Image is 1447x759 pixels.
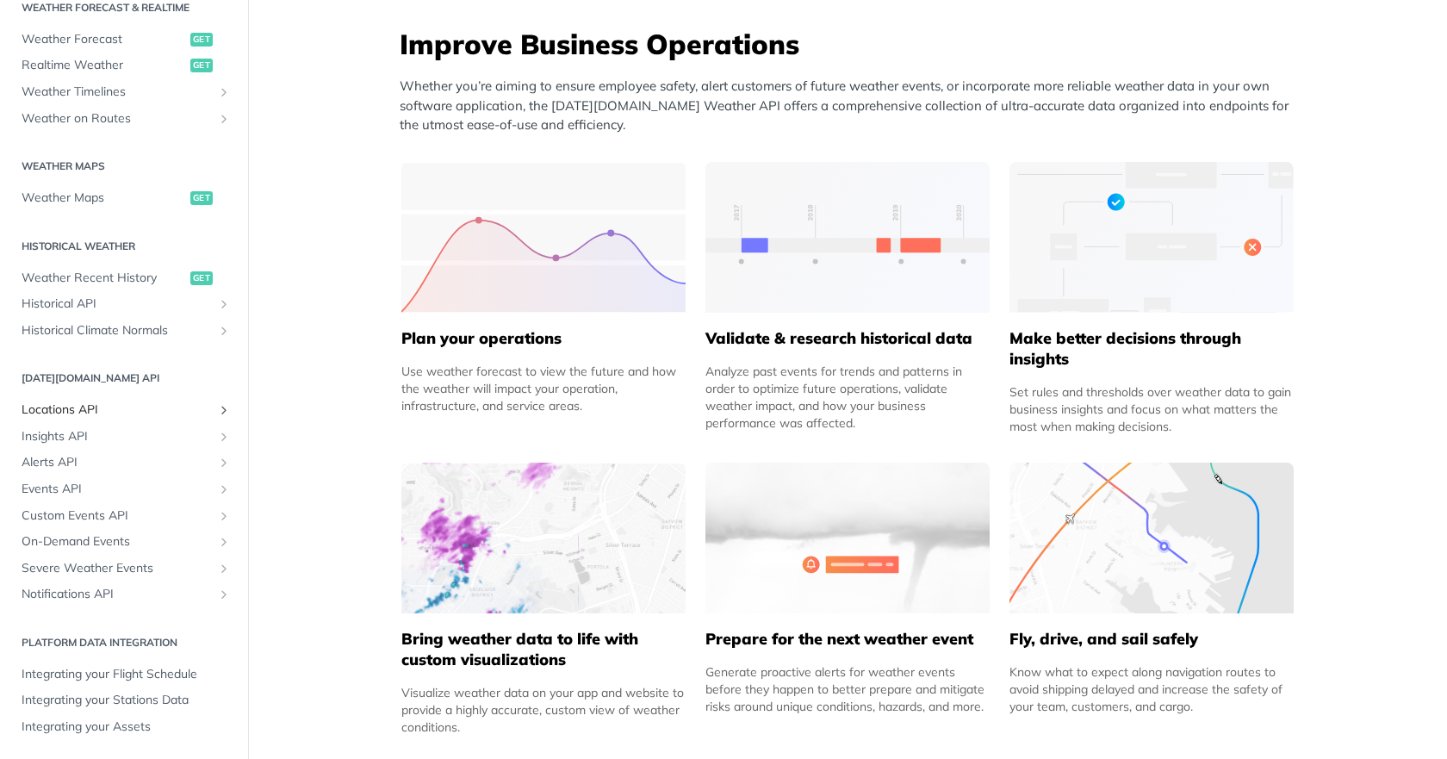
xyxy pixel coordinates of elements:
[22,692,231,709] span: Integrating your Stations Data
[217,403,231,417] button: Show subpages for Locations API
[217,112,231,126] button: Show subpages for Weather on Routes
[705,363,990,432] div: Analyze past events for trends and patterns in order to optimize future operations, validate weat...
[401,162,686,313] img: 39565e8-group-4962x.svg
[13,450,235,476] a: Alerts APIShow subpages for Alerts API
[22,31,186,48] span: Weather Forecast
[13,424,235,450] a: Insights APIShow subpages for Insights API
[217,297,231,311] button: Show subpages for Historical API
[705,463,990,613] img: 2c0a313-group-496-12x.svg
[217,588,231,601] button: Show subpages for Notifications API
[13,556,235,582] a: Severe Weather EventsShow subpages for Severe Weather Events
[22,296,213,313] span: Historical API
[22,57,186,74] span: Realtime Weather
[13,503,235,529] a: Custom Events APIShow subpages for Custom Events API
[22,719,231,736] span: Integrating your Assets
[13,159,235,174] h2: Weather Maps
[13,662,235,687] a: Integrating your Flight Schedule
[400,25,1304,63] h3: Improve Business Operations
[13,53,235,78] a: Realtime Weatherget
[13,687,235,713] a: Integrating your Stations Data
[13,370,235,386] h2: [DATE][DOMAIN_NAME] API
[22,481,213,498] span: Events API
[217,562,231,575] button: Show subpages for Severe Weather Events
[22,110,213,128] span: Weather on Routes
[705,328,990,349] h5: Validate & research historical data
[13,106,235,132] a: Weather on RoutesShow subpages for Weather on Routes
[217,85,231,99] button: Show subpages for Weather Timelines
[401,463,686,613] img: 4463876-group-4982x.svg
[13,239,235,254] h2: Historical Weather
[401,328,686,349] h5: Plan your operations
[22,454,213,471] span: Alerts API
[22,401,213,419] span: Locations API
[13,185,235,211] a: Weather Mapsget
[22,507,213,525] span: Custom Events API
[401,684,686,736] div: Visualize weather data on your app and website to provide a highly accurate, custom view of weath...
[13,318,235,344] a: Historical Climate NormalsShow subpages for Historical Climate Normals
[22,270,186,287] span: Weather Recent History
[22,322,213,339] span: Historical Climate Normals
[1009,663,1294,715] div: Know what to expect along navigation routes to avoid shipping delayed and increase the safety of ...
[13,397,235,423] a: Locations APIShow subpages for Locations API
[22,586,213,603] span: Notifications API
[1009,463,1294,613] img: 994b3d6-mask-group-32x.svg
[217,535,231,549] button: Show subpages for On-Demand Events
[22,560,213,577] span: Severe Weather Events
[401,363,686,414] div: Use weather forecast to view the future and how the weather will impact your operation, infrastru...
[22,533,213,551] span: On-Demand Events
[22,666,231,683] span: Integrating your Flight Schedule
[705,663,990,715] div: Generate proactive alerts for weather events before they happen to better prepare and mitigate ri...
[13,635,235,650] h2: Platform DATA integration
[217,509,231,523] button: Show subpages for Custom Events API
[13,27,235,53] a: Weather Forecastget
[22,428,213,445] span: Insights API
[217,430,231,444] button: Show subpages for Insights API
[217,456,231,470] button: Show subpages for Alerts API
[190,33,213,47] span: get
[13,265,235,291] a: Weather Recent Historyget
[190,191,213,205] span: get
[13,529,235,555] a: On-Demand EventsShow subpages for On-Demand Events
[1009,328,1294,370] h5: Make better decisions through insights
[190,59,213,72] span: get
[705,162,990,313] img: 13d7ca0-group-496-2.svg
[13,714,235,740] a: Integrating your Assets
[1009,629,1294,650] h5: Fly, drive, and sail safely
[1009,162,1294,313] img: a22d113-group-496-32x.svg
[22,84,213,101] span: Weather Timelines
[22,190,186,207] span: Weather Maps
[190,271,213,285] span: get
[401,629,686,670] h5: Bring weather data to life with custom visualizations
[705,629,990,650] h5: Prepare for the next weather event
[13,291,235,317] a: Historical APIShow subpages for Historical API
[217,324,231,338] button: Show subpages for Historical Climate Normals
[13,582,235,607] a: Notifications APIShow subpages for Notifications API
[13,79,235,105] a: Weather TimelinesShow subpages for Weather Timelines
[400,77,1304,135] p: Whether you’re aiming to ensure employee safety, alert customers of future weather events, or inc...
[217,482,231,496] button: Show subpages for Events API
[13,476,235,502] a: Events APIShow subpages for Events API
[1009,383,1294,435] div: Set rules and thresholds over weather data to gain business insights and focus on what matters th...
